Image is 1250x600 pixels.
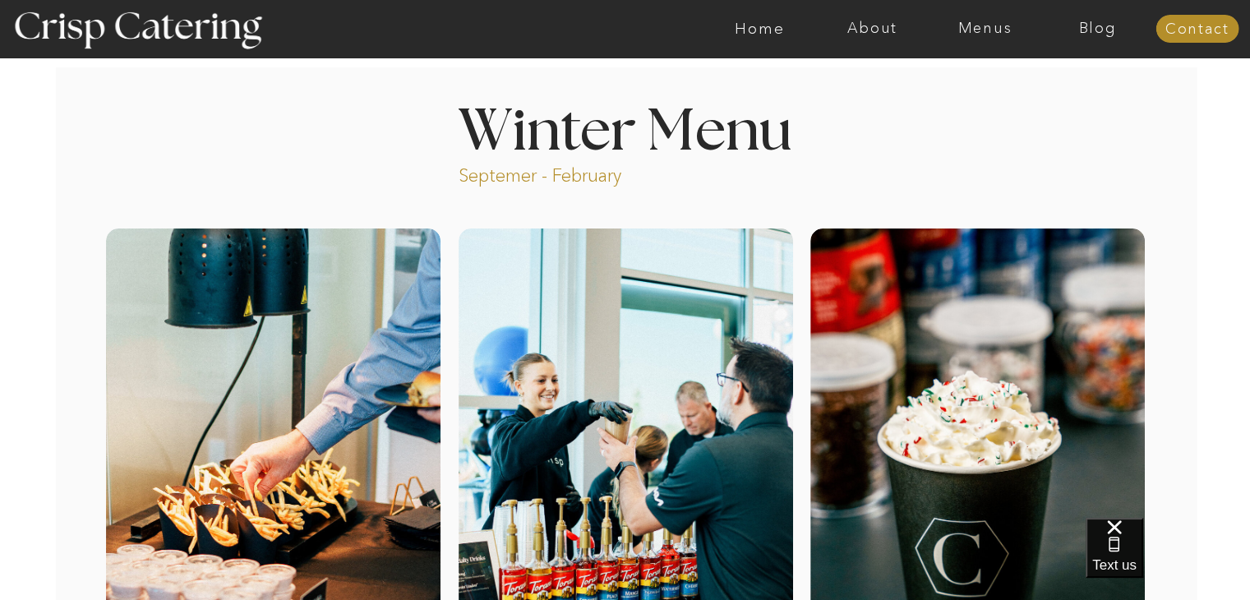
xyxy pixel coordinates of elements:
a: Menus [929,21,1041,37]
a: Home [703,21,816,37]
a: Contact [1155,21,1238,38]
p: Septemer - February [459,164,685,182]
a: About [816,21,929,37]
iframe: podium webchat widget bubble [1086,518,1250,600]
a: Blog [1041,21,1154,37]
h1: Winter Menu [397,104,854,152]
